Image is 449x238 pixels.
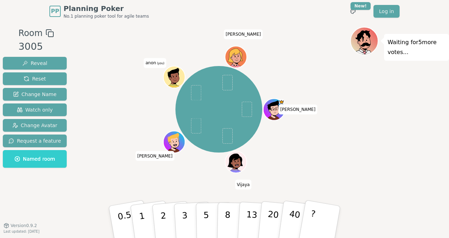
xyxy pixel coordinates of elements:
[51,7,59,16] span: PP
[22,60,47,67] span: Reveal
[13,91,56,98] span: Change Name
[351,2,371,10] div: New!
[64,4,149,13] span: Planning Poker
[3,150,67,168] button: Named room
[24,75,46,82] span: Reset
[235,180,251,190] span: Click to change your name
[373,5,400,18] a: Log in
[388,37,445,57] p: Waiting for 5 more votes...
[164,67,185,87] button: Click to change your avatar
[18,40,54,54] div: 3005
[18,27,42,40] span: Room
[3,72,67,85] button: Reset
[224,29,263,39] span: Click to change your name
[4,223,37,228] button: Version0.9.2
[12,122,58,129] span: Change Avatar
[279,99,284,105] span: Matt is the host
[4,230,40,233] span: Last updated: [DATE]
[3,57,67,70] button: Reveal
[64,13,149,19] span: No.1 planning poker tool for agile teams
[3,119,67,132] button: Change Avatar
[279,105,317,114] span: Click to change your name
[49,4,149,19] a: PPPlanning PokerNo.1 planning poker tool for agile teams
[8,137,61,144] span: Request a feature
[136,151,174,161] span: Click to change your name
[3,88,67,101] button: Change Name
[156,62,164,65] span: (you)
[3,103,67,116] button: Watch only
[347,5,359,18] button: New!
[14,155,55,162] span: Named room
[17,106,53,113] span: Watch only
[3,135,67,147] button: Request a feature
[11,223,37,228] span: Version 0.9.2
[144,58,166,68] span: Click to change your name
